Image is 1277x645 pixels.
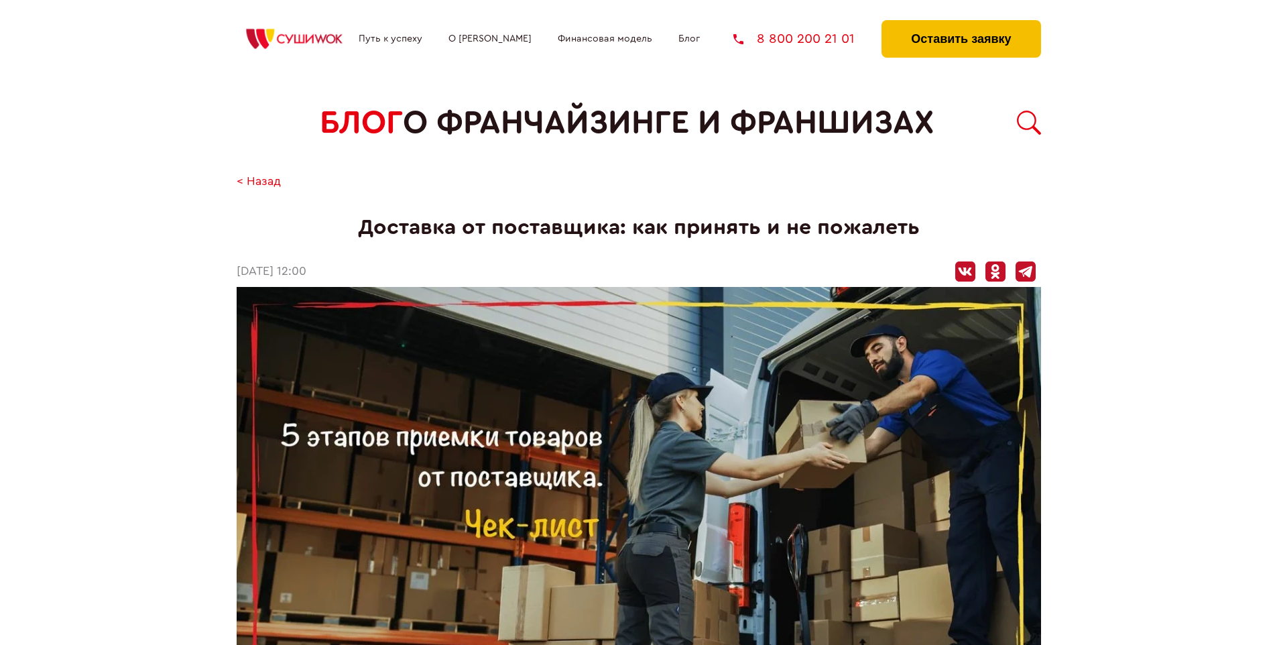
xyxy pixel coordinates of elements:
[757,32,855,46] span: 8 800 200 21 01
[558,34,652,44] a: Финансовая модель
[403,105,934,141] span: о франчайзинге и франшизах
[359,34,422,44] a: Путь к успеху
[448,34,532,44] a: О [PERSON_NAME]
[733,32,855,46] a: 8 800 200 21 01
[678,34,700,44] a: Блог
[237,265,306,279] time: [DATE] 12:00
[881,20,1040,58] button: Оставить заявку
[320,105,403,141] span: БЛОГ
[237,175,281,189] a: < Назад
[237,215,1041,240] h1: Доставка от поставщика: как принять и не пожалеть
